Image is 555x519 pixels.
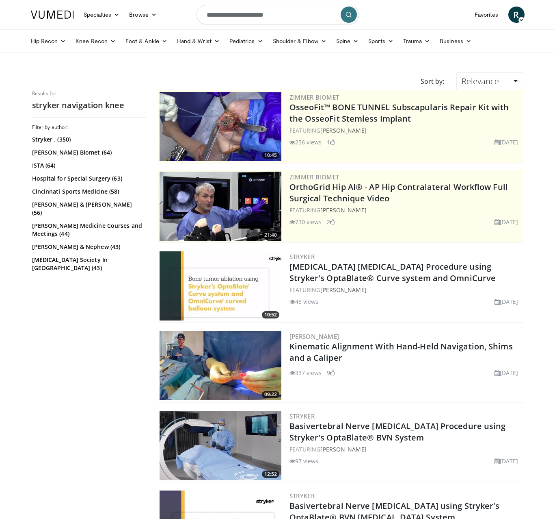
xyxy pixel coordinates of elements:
[289,297,319,306] li: 48 views
[320,126,366,134] a: [PERSON_NAME]
[289,181,508,204] a: OrthoGrid Hip AI® - AP Hip Contralateral Workflow Full Surgical Technique Video
[398,33,435,49] a: Trauma
[289,286,522,294] div: FEATURING
[32,100,146,111] h2: stryker navigation knee
[495,297,518,306] li: [DATE]
[289,126,522,135] div: FEATURING
[289,457,319,465] li: 97 views
[289,173,339,181] a: Zimmer Biomet
[289,102,509,124] a: OsseoFit™ BONE TUNNEL Subscapularis Repair Kit with the OsseoFit Stemless Implant
[289,492,315,500] a: Stryker
[289,421,506,443] a: Basivertebral Nerve [MEDICAL_DATA] Procedure using Stryker's OptaBlate® BVN System
[508,7,525,23] a: R
[331,33,363,49] a: Spine
[320,445,366,453] a: [PERSON_NAME]
[160,411,281,480] a: 12:52
[262,231,279,239] span: 21:40
[289,261,496,283] a: [MEDICAL_DATA] [MEDICAL_DATA] Procedure using Stryker's OptaBlate® Curve system and OmniCurve
[435,33,476,49] a: Business
[172,33,225,49] a: Hand & Wrist
[289,445,522,454] div: FEATURING
[121,33,172,49] a: Foot & Ankle
[32,222,144,238] a: [PERSON_NAME] Medicine Courses and Meetings (44)
[470,7,503,23] a: Favorites
[462,76,499,87] span: Relevance
[160,172,281,241] a: 21:40
[289,206,522,214] div: FEATURING
[320,206,366,214] a: [PERSON_NAME]
[268,33,331,49] a: Shoulder & Elbow
[32,174,144,183] a: Hospital for Special Surgery (63)
[289,332,339,340] a: [PERSON_NAME]
[32,148,144,157] a: [PERSON_NAME] Biomet (64)
[160,251,281,321] img: 0f0d9d51-420c-42d6-ac87-8f76a25ca2f4.300x170_q85_crop-smart_upscale.jpg
[327,369,335,377] li: 9
[262,311,279,318] span: 10:52
[262,391,279,398] span: 09:22
[197,5,359,24] input: Search topics, interventions
[456,72,523,90] a: Relevance
[160,331,281,400] img: 9f51b2c4-c9cd-41b9-914c-73975758001a.300x170_q85_crop-smart_upscale.jpg
[262,471,279,478] span: 12:52
[289,369,322,377] li: 337 views
[320,286,366,294] a: [PERSON_NAME]
[495,369,518,377] li: [DATE]
[160,172,281,241] img: 96a9cbbb-25ee-4404-ab87-b32d60616ad7.300x170_q85_crop-smart_upscale.jpg
[415,72,450,90] div: Sort by:
[289,253,315,261] a: Stryker
[160,411,281,480] img: defb5e87-9a59-4e45-9c94-ca0bb38673d3.300x170_q85_crop-smart_upscale.jpg
[495,457,518,465] li: [DATE]
[32,124,146,131] h3: Filter by author:
[32,201,144,217] a: [PERSON_NAME] & [PERSON_NAME] (56)
[79,7,125,23] a: Specialties
[32,243,144,251] a: [PERSON_NAME] & Nephew (43)
[160,92,281,161] img: 2f1af013-60dc-4d4f-a945-c3496bd90c6e.300x170_q85_crop-smart_upscale.jpg
[225,33,268,49] a: Pediatrics
[71,33,121,49] a: Knee Recon
[32,135,144,144] a: Stryker . (350)
[495,138,518,146] li: [DATE]
[363,33,398,49] a: Sports
[26,33,71,49] a: Hip Recon
[262,152,279,159] span: 10:45
[32,188,144,196] a: Cincinnati Sports Medicine (58)
[327,138,335,146] li: 1
[160,251,281,321] a: 10:52
[289,341,513,363] a: Kinematic Alignment With Hand-Held Navigation, Shims and a Caliper
[289,138,322,146] li: 256 views
[31,11,74,19] img: VuMedi Logo
[327,218,335,226] li: 2
[289,93,339,101] a: Zimmer Biomet
[32,161,144,170] a: ISTA (64)
[289,412,315,420] a: Stryker
[124,7,162,23] a: Browse
[160,331,281,400] a: 09:22
[32,256,144,272] a: [MEDICAL_DATA] Society In [GEOGRAPHIC_DATA] (43)
[32,90,146,97] p: Results for:
[289,218,322,226] li: 730 views
[160,92,281,161] a: 10:45
[495,218,518,226] li: [DATE]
